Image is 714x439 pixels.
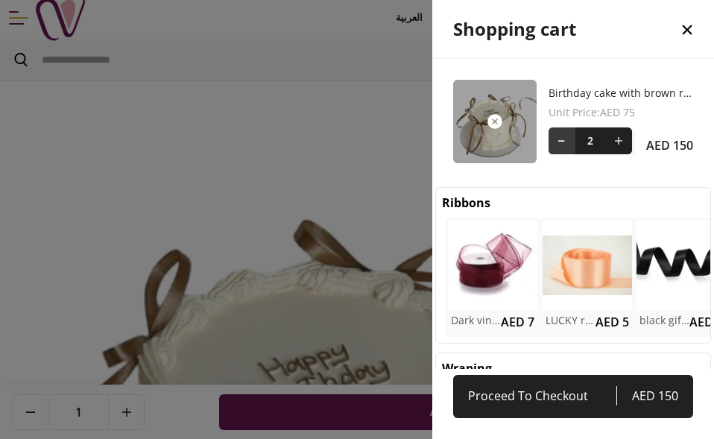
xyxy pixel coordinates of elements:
[660,1,714,57] button: close
[575,127,605,154] span: 2
[549,86,693,101] a: Birthday cake with brown ribbon
[468,385,616,406] span: Proceed To Checkout
[646,136,693,154] span: AED 150
[448,221,537,310] img: uae-gifts-Dark vintage gift ribbon
[442,359,492,377] h2: Wraping
[639,313,689,331] h2: black gift ribbons
[549,105,693,120] span: Unit Price : AED 75
[442,194,490,212] h2: Ribbons
[501,313,534,331] span: AED 7
[451,313,501,331] h2: Dark vintage gift ribbon
[616,385,678,406] span: AED 150
[595,313,629,331] span: AED 5
[453,375,693,418] a: Proceed To CheckoutAED 150
[540,218,635,337] div: uae-gifts-LUCKY ribbonsLUCKY ribbonsAED 5
[543,221,632,310] img: uae-gifts-LUCKY ribbons
[453,59,693,184] div: Birthday cake with brown ribbon
[453,17,576,41] h2: Shopping cart
[546,313,595,331] h2: LUCKY ribbons
[445,218,540,337] div: uae-gifts-Dark vintage gift ribbonDark vintage gift ribbonAED 7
